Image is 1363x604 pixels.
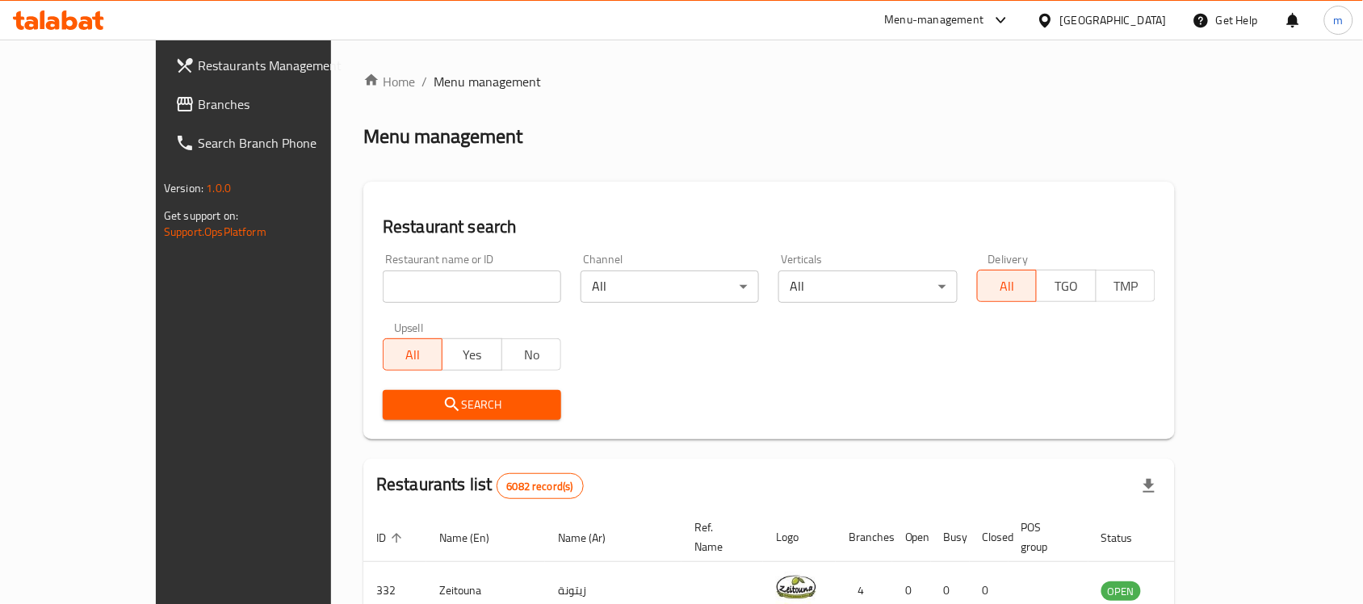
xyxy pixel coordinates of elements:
[836,513,892,562] th: Branches
[442,338,501,371] button: Yes
[198,133,371,153] span: Search Branch Phone
[363,72,415,91] a: Home
[497,479,583,494] span: 6082 record(s)
[164,221,266,242] a: Support.OpsPlatform
[497,473,584,499] div: Total records count
[977,270,1037,302] button: All
[162,124,384,162] a: Search Branch Phone
[434,72,541,91] span: Menu management
[694,518,744,556] span: Ref. Name
[376,528,407,547] span: ID
[162,46,384,85] a: Restaurants Management
[1334,11,1344,29] span: m
[164,205,238,226] span: Get support on:
[449,343,495,367] span: Yes
[1043,275,1089,298] span: TGO
[501,338,561,371] button: No
[383,271,561,303] input: Search for restaurant name or ID..
[892,513,931,562] th: Open
[1130,467,1168,505] div: Export file
[162,85,384,124] a: Branches
[1101,582,1141,601] span: OPEN
[421,72,427,91] li: /
[1060,11,1167,29] div: [GEOGRAPHIC_DATA]
[1103,275,1149,298] span: TMP
[383,215,1155,239] h2: Restaurant search
[1036,270,1096,302] button: TGO
[1021,518,1069,556] span: POS group
[363,72,1175,91] nav: breadcrumb
[1096,270,1155,302] button: TMP
[988,254,1029,265] label: Delivery
[383,390,561,420] button: Search
[1101,581,1141,601] div: OPEN
[439,528,510,547] span: Name (En)
[390,343,436,367] span: All
[763,513,836,562] th: Logo
[509,343,555,367] span: No
[970,513,1009,562] th: Closed
[363,124,522,149] h2: Menu management
[581,271,759,303] div: All
[394,322,424,333] label: Upsell
[198,94,371,114] span: Branches
[198,56,371,75] span: Restaurants Management
[931,513,970,562] th: Busy
[206,178,231,199] span: 1.0.0
[383,338,442,371] button: All
[984,275,1030,298] span: All
[376,472,584,499] h2: Restaurants list
[778,271,957,303] div: All
[885,10,984,30] div: Menu-management
[1101,528,1154,547] span: Status
[558,528,627,547] span: Name (Ar)
[164,178,203,199] span: Version:
[396,395,548,415] span: Search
